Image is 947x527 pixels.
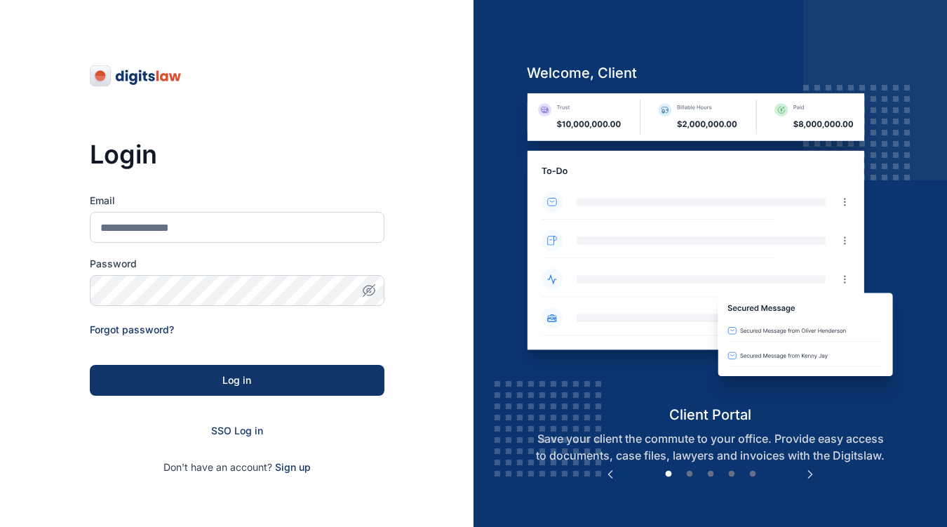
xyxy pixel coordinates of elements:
[112,373,362,387] div: Log in
[275,460,311,474] span: Sign up
[516,93,905,404] img: client-portal
[516,405,905,425] h5: client portal
[211,425,263,436] a: SSO Log in
[803,467,817,481] button: Next
[516,63,905,83] h5: welcome, client
[90,323,174,335] a: Forgot password?
[275,461,311,473] a: Sign up
[725,467,739,481] button: 4
[683,467,697,481] button: 2
[90,194,384,208] label: Email
[90,65,182,87] img: digitslaw-logo
[90,365,384,396] button: Log in
[516,430,905,464] p: Save your client the commute to your office. Provide easy access to documents, case files, lawyer...
[746,467,760,481] button: 5
[90,460,384,474] p: Don't have an account?
[90,140,384,168] h3: Login
[603,467,617,481] button: Previous
[661,467,676,481] button: 1
[90,257,384,271] label: Password
[704,467,718,481] button: 3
